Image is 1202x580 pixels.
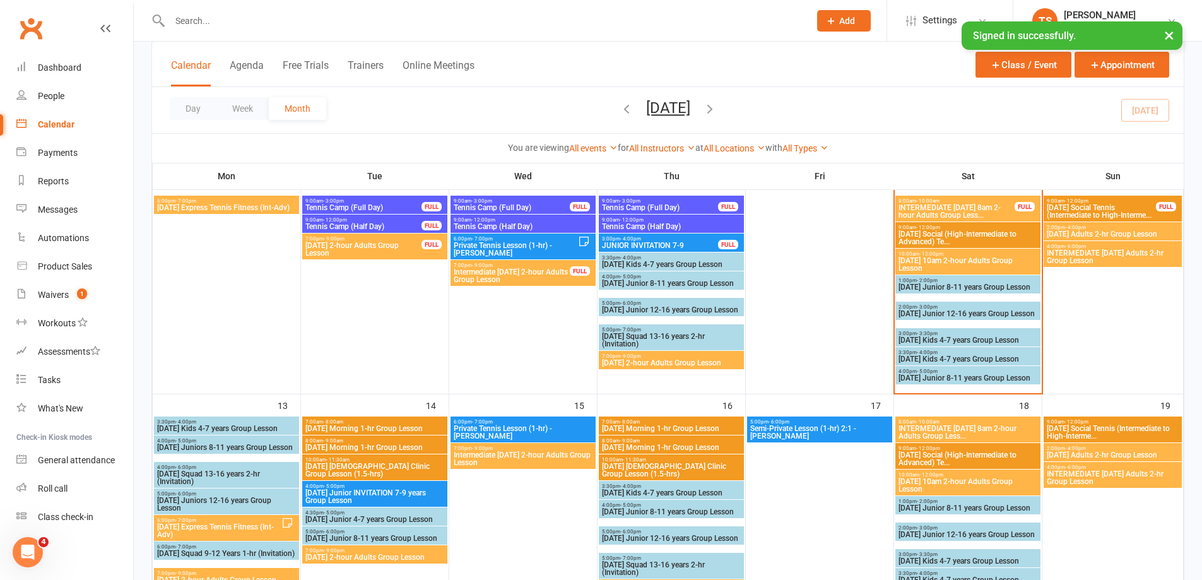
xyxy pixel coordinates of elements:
span: 5:00pm [601,555,741,561]
span: [DATE] Junior 8-11 years Group Lesson [898,283,1038,291]
span: 9:00am [1046,419,1179,425]
span: - 11:30am [326,457,350,463]
a: All events [569,143,618,153]
div: 18 [1019,394,1042,415]
a: Roll call [16,475,133,503]
a: Tasks [16,366,133,394]
span: 6:00pm [156,518,281,523]
span: [DATE] Junior 8-11 years Group Lesson [601,280,741,287]
div: Calendar [38,119,74,129]
span: INTERMEDIATE [DATE] 8am 2-hour Adults Group Less... [898,204,1015,219]
span: [DATE] Adults 2-hr Group Lesson [1046,230,1179,238]
span: 3:00pm [898,552,1038,557]
span: 7:00pm [305,548,445,553]
span: 7:00pm [305,236,422,242]
span: [DATE] Express Tennis Fitness (Int-Adv) [156,204,297,211]
span: - 7:00pm [472,419,493,425]
span: 2:00pm [1046,225,1179,230]
th: Tue [301,163,449,189]
span: - 9:00pm [324,548,345,553]
a: Product Sales [16,252,133,281]
span: [DATE] 2-hour Adults Group Lesson [601,359,741,367]
span: - 10:00am [916,198,940,204]
span: 1 [77,288,87,299]
span: [DATE] Social (High-Intermediate to Advanced) Te... [898,230,1038,246]
span: - 6:00pm [324,529,345,535]
a: Assessments [16,338,133,366]
button: Trainers [348,59,384,86]
span: [DATE] 2-hour Adults Group Lesson [305,553,445,561]
span: Tennis Camp (Full Day) [601,204,719,211]
span: - 3:00pm [620,198,640,204]
a: Calendar [16,110,133,139]
span: - 12:00pm [916,225,940,230]
span: 4:00pm [601,502,741,508]
span: 1:00pm [898,278,1038,283]
span: [DATE] 2-hour Adults Group Lesson [305,242,422,257]
span: - 12:00pm [1064,419,1088,425]
span: [DATE] Morning 1-hr Group Lesson [601,444,741,451]
span: - 5:00pm [620,502,641,508]
span: 10:00am [898,251,1038,257]
button: Month [269,97,326,120]
span: 4:00pm [156,438,297,444]
div: Reports [38,176,69,186]
strong: You are viewing [508,143,569,153]
a: What's New [16,394,133,423]
a: Class kiosk mode [16,503,133,531]
a: Waivers 1 [16,281,133,309]
span: 2:00pm [1046,446,1179,451]
div: FULL [1015,202,1035,211]
span: 9:00am [453,217,593,223]
span: 2:00pm [898,304,1038,310]
span: [DATE] Morning 1-hr Group Lesson [601,425,741,432]
span: 9:00am [601,198,719,204]
div: [GEOGRAPHIC_DATA] [1064,21,1149,32]
span: 5:00pm [601,529,741,535]
div: Workouts [38,318,76,328]
span: Tennis Camp (Full Day) [305,204,422,211]
span: Tennis Camp (Half Day) [305,223,422,230]
div: Dashboard [38,62,81,73]
span: - 7:00pm [175,544,196,550]
span: Intermediate [DATE] 2-hour Adults Group Lesson [453,451,593,466]
input: Search... [166,12,801,30]
span: - 6:00pm [175,465,196,470]
span: - 9:00pm [472,263,493,268]
th: Sun [1042,163,1184,189]
span: 9:00am [601,217,741,223]
span: 8:00am [601,438,741,444]
div: FULL [570,202,590,211]
span: 7:00pm [453,263,570,268]
span: 5:00pm [601,300,741,306]
a: All Types [782,143,828,153]
span: [DATE] Squad 13-16 years 2-hr (Invitation) [601,561,741,576]
strong: with [765,143,782,153]
span: 6:00pm [156,198,297,204]
span: - 4:00pm [620,483,641,489]
span: [DATE] Junior 8-11 years Group Lesson [898,374,1038,382]
span: [DATE] Junior 12-16 years Group Lesson [601,306,741,314]
span: - 12:00pm [323,217,347,223]
span: 10:00am [898,472,1038,478]
span: 4:00pm [1046,465,1179,470]
button: Class / Event [975,52,1071,78]
span: [DATE] Adults 2-hr Group Lesson [1046,451,1179,459]
span: 3:30pm [898,571,1038,576]
span: - 9:00pm [620,353,641,359]
button: × [1158,21,1181,49]
span: - 3:00pm [323,198,344,204]
span: Add [839,16,855,26]
span: INTERMEDIATE [DATE] 8am 2-hour Adults Group Less... [898,425,1038,440]
div: People [38,91,64,101]
span: Tennis Camp (Half Day) [601,223,741,230]
span: [DATE] Junior 4-7 years Group Lesson [305,516,445,523]
span: - 3:30pm [917,331,938,336]
span: 1:00pm [898,499,1038,504]
span: - 9:00pm [175,571,196,576]
span: 5:00pm [156,491,297,497]
span: - 3:30pm [917,552,938,557]
span: 7:00am [601,419,741,425]
th: Mon [153,163,301,189]
span: - 2:00pm [917,499,938,504]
